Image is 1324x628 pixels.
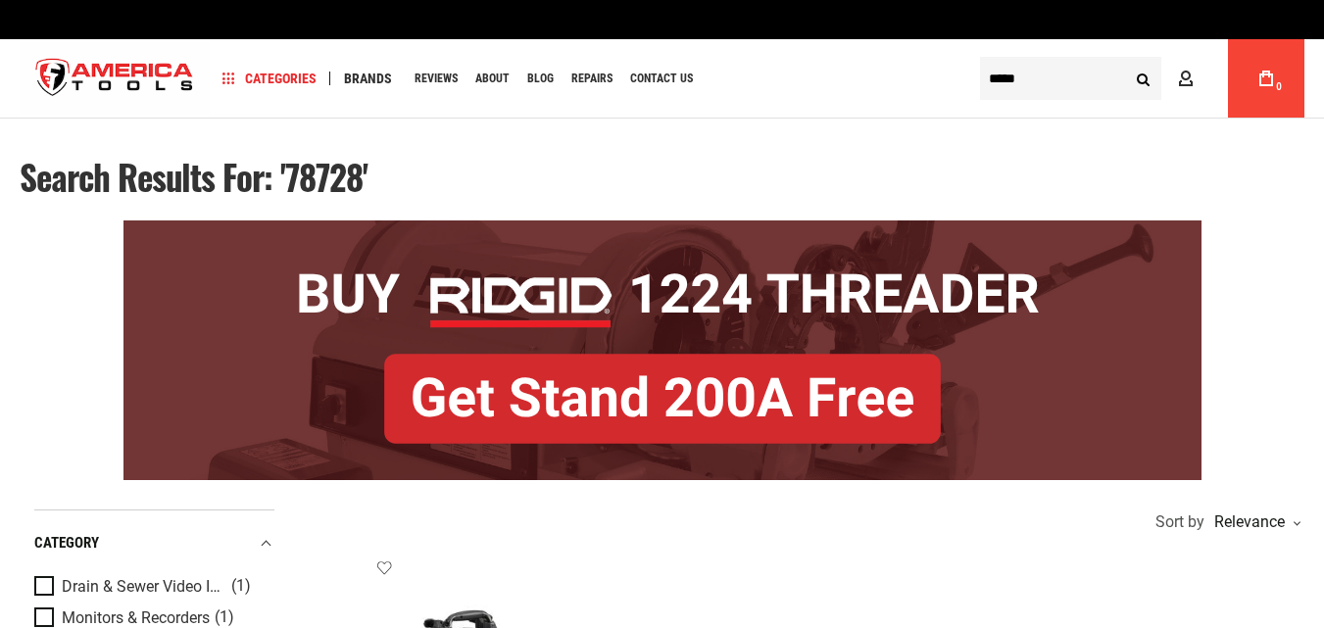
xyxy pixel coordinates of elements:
[215,609,234,626] span: (1)
[231,578,251,595] span: (1)
[123,220,1201,480] img: BOGO: Buy RIDGID® 1224 Threader, Get Stand 200A Free!
[563,66,621,92] a: Repairs
[406,66,466,92] a: Reviews
[1276,81,1282,92] span: 0
[621,66,702,92] a: Contact Us
[1155,514,1204,530] span: Sort by
[415,72,458,84] span: Reviews
[34,530,274,556] div: category
[475,72,510,84] span: About
[20,42,210,116] img: America Tools
[335,66,401,92] a: Brands
[20,151,368,202] span: Search results for: '78728'
[123,220,1201,235] a: BOGO: Buy RIDGID® 1224 Threader, Get Stand 200A Free!
[1248,39,1285,118] a: 0
[630,72,693,84] span: Contact Us
[20,42,210,116] a: store logo
[62,609,210,627] span: Monitors & Recorders
[214,66,325,92] a: Categories
[571,72,613,84] span: Repairs
[62,578,226,596] span: Drain & Sewer Video Inspection
[527,72,554,84] span: Blog
[1209,514,1299,530] div: Relevance
[222,72,317,85] span: Categories
[1124,60,1161,97] button: Search
[344,72,392,85] span: Brands
[466,66,518,92] a: About
[518,66,563,92] a: Blog
[34,576,270,598] a: Drain & Sewer Video Inspection (1)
